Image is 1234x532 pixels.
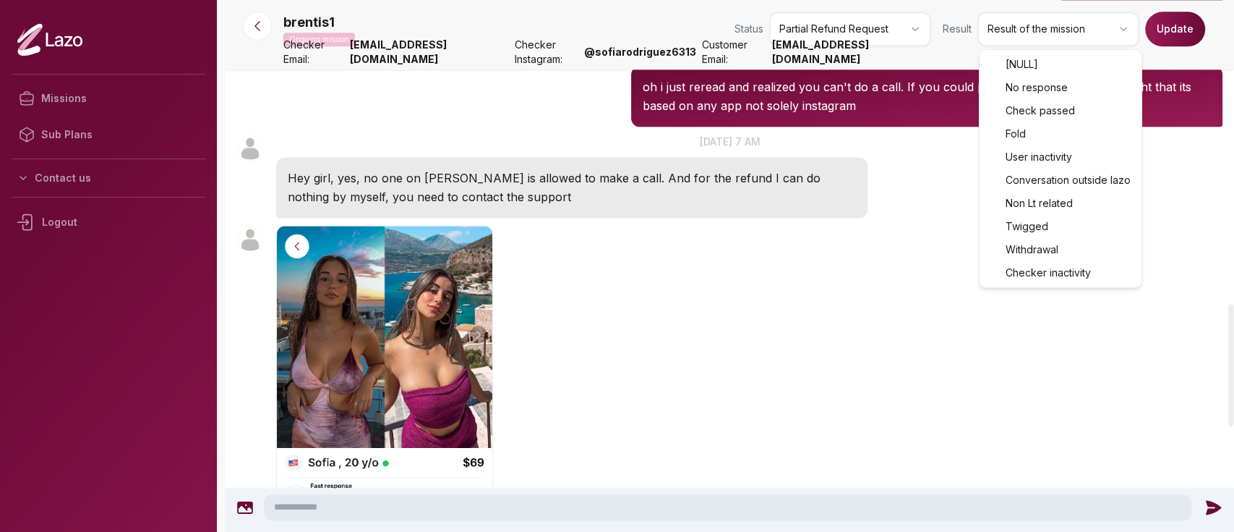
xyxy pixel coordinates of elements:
[1006,80,1068,95] span: No response
[1006,173,1131,187] span: Conversation outside lazo
[1006,266,1091,280] span: Checker inactivity
[1006,150,1072,164] span: User inactivity
[1006,196,1073,211] span: Non Lt related
[1006,104,1075,118] span: Check passed
[1006,57,1038,72] span: [NULL]
[1006,242,1058,257] span: Withdrawal
[1006,127,1026,141] span: Fold
[1006,219,1048,234] span: Twigged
